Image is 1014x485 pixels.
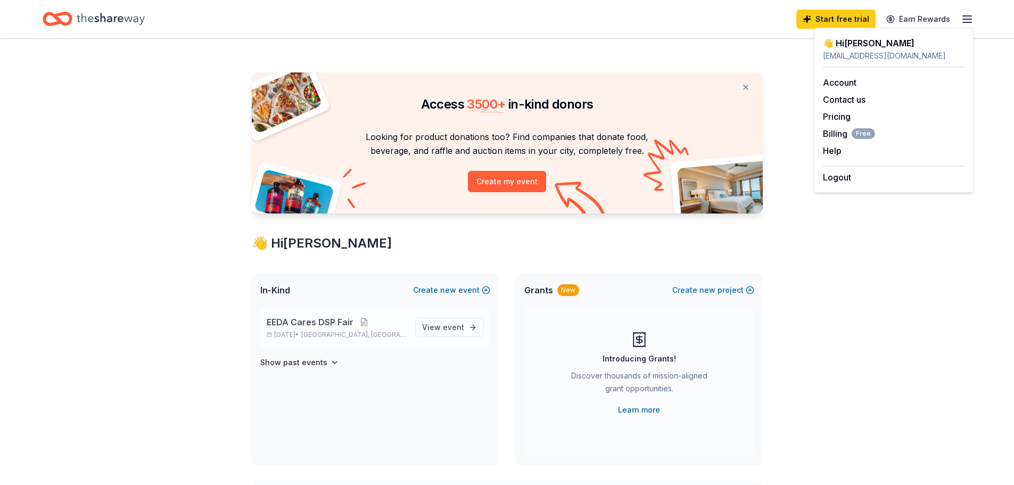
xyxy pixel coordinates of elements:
div: Discover thousands of mission-aligned grant opportunities. [567,369,712,399]
h4: Show past events [260,356,327,369]
span: [GEOGRAPHIC_DATA], [GEOGRAPHIC_DATA] [301,331,406,339]
a: View event [415,318,484,337]
span: In-Kind [260,284,290,297]
button: Createnewproject [672,284,754,297]
span: EEDA Cares DSP Fair [267,316,353,328]
span: View [422,321,464,334]
p: [DATE] • [267,331,407,339]
button: Help [823,144,842,157]
button: Show past events [260,356,339,369]
span: 3500 + [467,96,505,112]
span: new [699,284,715,297]
a: Account [823,77,856,88]
a: Pricing [823,111,851,122]
div: New [557,284,579,296]
span: Access in-kind donors [421,96,593,112]
button: Createnewevent [413,284,490,297]
a: Earn Rewards [880,10,957,29]
span: Billing [823,127,875,140]
p: Looking for product donations too? Find companies that donate food, beverage, and raffle and auct... [265,130,750,158]
div: 👋 Hi [PERSON_NAME] [252,235,763,252]
div: Introducing Grants! [603,352,676,365]
button: BillingFree [823,127,875,140]
button: Create my event [468,171,546,192]
span: Free [852,128,875,139]
button: Contact us [823,93,865,106]
a: Start free trial [796,10,876,29]
div: 👋 Hi [PERSON_NAME] [823,37,964,50]
span: Grants [524,284,553,297]
a: Learn more [618,404,660,416]
a: Home [43,6,145,31]
img: Curvy arrow [555,182,608,221]
span: event [443,323,464,332]
span: new [440,284,456,297]
img: Pizza [240,66,323,134]
div: [EMAIL_ADDRESS][DOMAIN_NAME] [823,50,964,62]
button: Logout [823,171,851,184]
